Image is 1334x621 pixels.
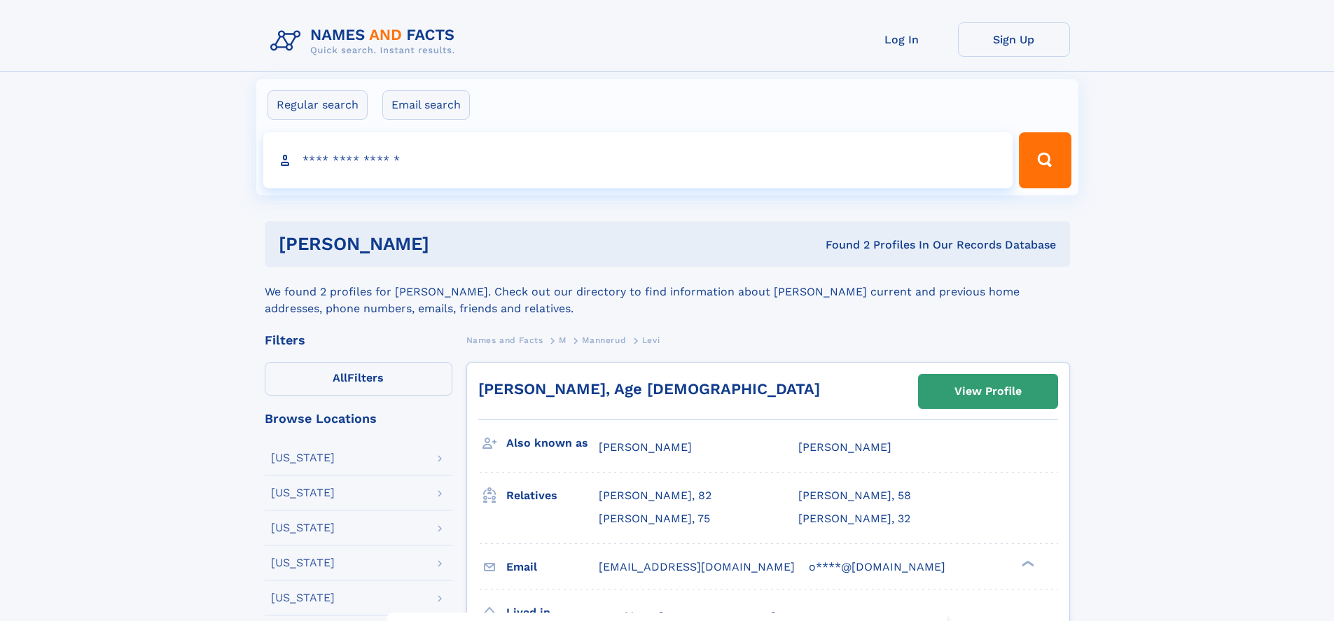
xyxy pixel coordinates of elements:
a: [PERSON_NAME], 58 [798,488,911,503]
h3: Email [506,555,599,579]
img: Logo Names and Facts [265,22,466,60]
div: We found 2 profiles for [PERSON_NAME]. Check out our directory to find information about [PERSON_... [265,267,1070,317]
a: [PERSON_NAME], 82 [599,488,711,503]
div: View Profile [954,375,1022,407]
button: Search Button [1019,132,1071,188]
div: [US_STATE] [271,452,335,463]
a: [PERSON_NAME], 32 [798,511,910,526]
h1: [PERSON_NAME] [279,235,627,253]
input: search input [263,132,1013,188]
a: Log In [846,22,958,57]
div: [US_STATE] [271,522,335,533]
label: Regular search [268,90,368,120]
span: Mannerud [582,335,626,345]
a: Mannerud [582,331,626,349]
span: [PERSON_NAME] [798,440,891,454]
label: Email search [382,90,470,120]
a: View Profile [919,375,1057,408]
div: Found 2 Profiles In Our Records Database [627,237,1056,253]
a: Sign Up [958,22,1070,57]
a: M [559,331,567,349]
div: [US_STATE] [271,592,335,603]
h3: Also known as [506,431,599,455]
h3: Relatives [506,484,599,508]
div: Filters [265,334,452,347]
span: [EMAIL_ADDRESS][DOMAIN_NAME] [599,560,795,573]
span: [PERSON_NAME] [599,440,692,454]
span: M [559,335,567,345]
span: All [333,371,347,384]
label: Filters [265,362,452,396]
span: Levi [642,335,660,345]
a: [PERSON_NAME], 75 [599,511,710,526]
div: Browse Locations [265,412,452,425]
div: ❯ [1018,559,1035,568]
a: Names and Facts [466,331,543,349]
a: [PERSON_NAME], Age [DEMOGRAPHIC_DATA] [478,380,820,398]
div: [US_STATE] [271,487,335,498]
div: [US_STATE] [271,557,335,568]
